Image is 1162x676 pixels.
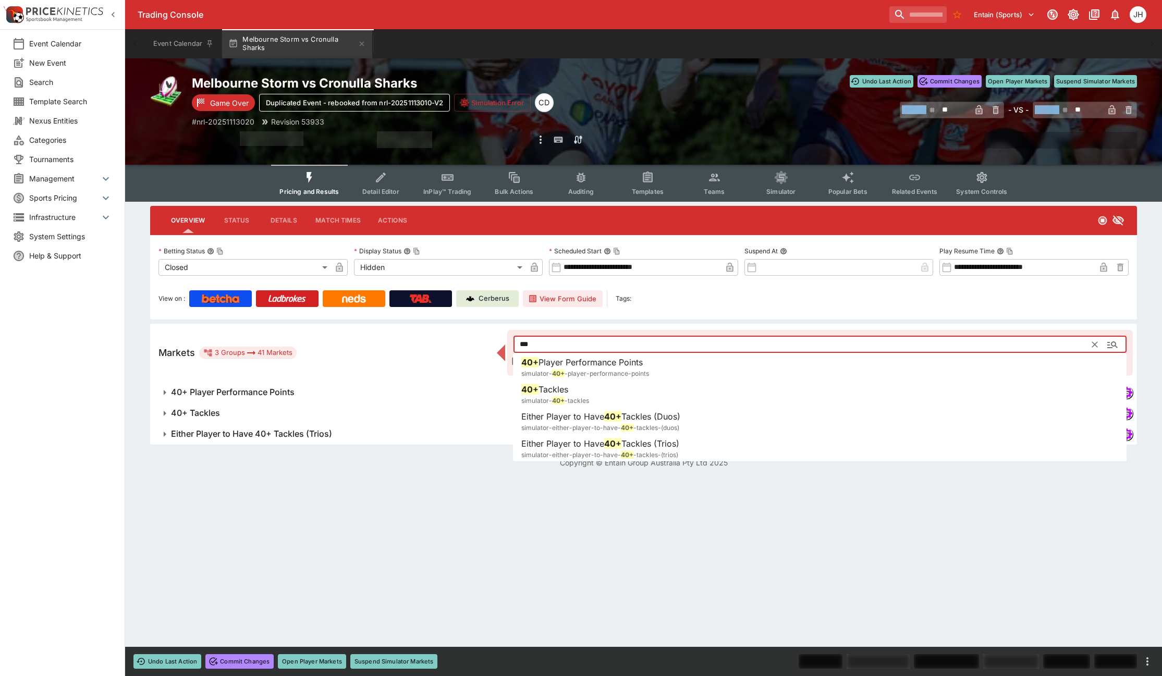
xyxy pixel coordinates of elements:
p: Copy To Clipboard [192,116,254,127]
span: Tackles [539,384,568,395]
span: Mark an event as closed and abandoned. [436,133,483,143]
span: Tackles (Duos) [621,411,680,422]
img: simulator [1121,408,1132,419]
span: System Controls [956,188,1007,195]
p: Auto-Save [1099,134,1132,145]
img: PriceKinetics [26,7,103,15]
button: Commit Changes [918,75,982,88]
img: Betcha [202,294,239,303]
button: Open Player Markets [278,654,346,669]
img: Neds [342,294,365,303]
button: Suspend At [780,248,787,255]
img: Ladbrokes [268,294,306,303]
span: Player Performance Points [539,357,643,367]
h2: Copy To Clipboard [192,75,665,91]
span: simulator-either-player-to-have- [521,424,621,432]
button: Connected to PK [1043,5,1062,24]
span: -tackles [565,397,589,404]
button: Toggle light/dark mode [1064,5,1083,24]
p: Revision 53933 [271,116,324,127]
div: Closed [158,259,331,276]
img: simulator [1121,387,1132,398]
div: Jordan Hughes [1130,6,1146,23]
button: Actions [369,208,416,233]
button: Abandon [436,131,483,146]
p: Play Resume Time [939,247,995,255]
button: 40+ Player Performance Points [150,382,926,403]
button: Betting StatusCopy To Clipboard [207,248,214,255]
button: Undo Last Action [850,75,913,88]
span: Template Search [29,96,112,107]
span: Categories [29,134,112,145]
button: Scheduled StartCopy To Clipboard [604,248,611,255]
h6: 40+ Tackles [171,408,220,419]
button: No Bookmarks [949,6,965,23]
button: Copy To Clipboard [413,248,420,255]
span: 40+ [521,357,539,367]
button: Jordan Hughes [1127,3,1149,26]
span: -player-performance-points [565,370,649,377]
button: Copy To Clipboard [613,248,620,255]
span: Help & Support [29,250,112,261]
button: Clear [1086,336,1103,353]
button: Play Resume TimeCopy To Clipboard [997,248,1004,255]
button: View Form Guide [523,290,603,307]
span: System Settings [29,231,112,242]
button: Send Snapshot [914,654,979,669]
input: search [889,6,947,23]
span: -tackles-(trios) [633,451,678,459]
button: more [534,131,547,148]
button: Undo Last Action [133,654,201,669]
button: Suspend Simulator Markets [350,654,438,669]
span: 40+ [621,451,633,459]
span: Pricing and Results [279,188,339,195]
span: 40+ [552,397,565,404]
span: simulator-either-player-to-have- [521,451,621,459]
div: simulator [1120,428,1133,440]
p: Display Status [354,247,401,255]
button: Send Snapshot [308,131,373,146]
button: Select Tenant [968,6,1041,23]
span: Detail Editor [362,188,399,195]
span: Popular Bets [828,188,867,195]
button: Duplicated Event - rebooked from nrl-20251113010-V2 [259,94,450,112]
span: Teams [704,188,725,195]
p: Cerberus [479,293,509,304]
span: 40+ [604,411,621,422]
img: rugby_league.png [150,75,184,108]
button: Status [213,208,260,233]
span: Management [29,173,100,184]
button: Match Times [307,208,369,233]
button: Details [260,208,307,233]
p: Override [1051,134,1078,145]
span: Either Player to Have [521,411,604,422]
button: Refresh [799,654,842,669]
span: Tournaments [29,154,112,165]
svg: Closed [1097,215,1108,226]
button: Overtype [984,132,1034,148]
p: Copyright © Entain Group Australia Pty Ltd 2025 [125,457,1162,468]
p: Scheduled Start [549,247,602,255]
div: Hidden [354,259,527,276]
span: Sports Pricing [29,192,100,203]
span: Team A [902,105,926,114]
span: Event Calendar [29,38,112,49]
h6: - VS - [1008,104,1029,115]
span: Infrastructure [29,212,100,223]
button: Commit Changes [205,654,274,669]
span: -tackles-(duos) [633,424,679,432]
button: Duplicated Event - rebooked from nrl-20251113010-V2 [488,131,531,148]
button: Either Player to Have 40+ Tackles (Trios) [150,424,933,445]
span: Either Player to Have [521,438,604,449]
div: simulator [1120,407,1133,420]
button: Override [1034,132,1082,148]
span: simulator- [521,397,552,404]
span: Mark an event as closed and abandoned. [1043,655,1090,666]
img: Cerberus [466,294,474,303]
button: Abandon [1043,654,1090,669]
p: Betting Status [158,247,205,255]
label: Tags: [616,290,631,307]
button: Copy To Clipboard [1006,248,1013,255]
img: simulator [1121,428,1132,440]
button: Duplicated Event - rebooked from nrl-20251113010-V2 [1094,654,1137,669]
